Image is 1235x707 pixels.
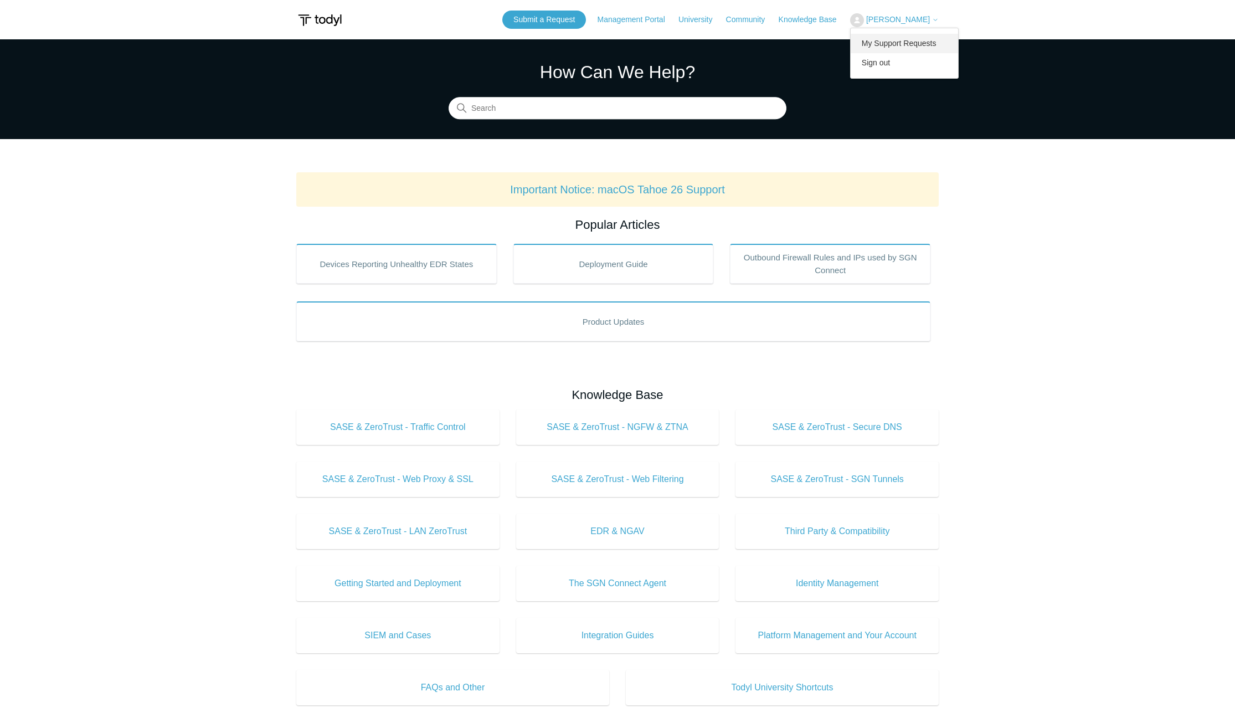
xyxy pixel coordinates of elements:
[513,244,714,284] a: Deployment Guide
[866,15,930,24] span: [PERSON_NAME]
[726,14,776,25] a: Community
[752,421,922,434] span: SASE & ZeroTrust - Secure DNS
[449,59,786,85] h1: How Can We Help?
[313,577,483,590] span: Getting Started and Deployment
[735,514,939,549] a: Third Party & Compatibility
[516,514,719,549] a: EDR & NGAV
[313,473,483,486] span: SASE & ZeroTrust - Web Proxy & SSL
[730,244,930,284] a: Outbound Firewall Rules and IPs used by SGN Connect
[296,566,500,601] a: Getting Started and Deployment
[850,13,939,27] button: [PERSON_NAME]
[313,681,593,694] span: FAQs and Other
[449,98,786,120] input: Search
[533,629,703,642] span: Integration Guides
[533,421,703,434] span: SASE & ZeroTrust - NGFW & ZTNA
[735,409,939,445] a: SASE & ZeroTrust - Secure DNS
[678,14,723,25] a: University
[516,618,719,653] a: Integration Guides
[313,525,483,538] span: SASE & ZeroTrust - LAN ZeroTrust
[752,629,922,642] span: Platform Management and Your Account
[296,10,343,30] img: Todyl Support Center Help Center home page
[533,525,703,538] span: EDR & NGAV
[313,629,483,642] span: SIEM and Cases
[735,566,939,601] a: Identity Management
[502,11,586,29] a: Submit a Request
[296,386,939,404] h2: Knowledge Base
[598,14,676,25] a: Management Portal
[296,514,500,549] a: SASE & ZeroTrust - LAN ZeroTrust
[313,421,483,434] span: SASE & ZeroTrust - Traffic Control
[296,618,500,653] a: SIEM and Cases
[510,183,725,196] a: Important Notice: macOS Tahoe 26 Support
[533,473,703,486] span: SASE & ZeroTrust - Web Filtering
[735,462,939,497] a: SASE & ZeroTrust - SGN Tunnels
[752,473,922,486] span: SASE & ZeroTrust - SGN Tunnels
[296,670,609,705] a: FAQs and Other
[851,34,959,53] a: My Support Requests
[851,53,959,73] a: Sign out
[296,301,930,341] a: Product Updates
[296,409,500,445] a: SASE & ZeroTrust - Traffic Control
[296,216,939,234] h2: Popular Articles
[752,577,922,590] span: Identity Management
[642,681,922,694] span: Todyl University Shortcuts
[779,14,848,25] a: Knowledge Base
[752,525,922,538] span: Third Party & Compatibility
[516,566,719,601] a: The SGN Connect Agent
[626,670,939,705] a: Todyl University Shortcuts
[516,462,719,497] a: SASE & ZeroTrust - Web Filtering
[533,577,703,590] span: The SGN Connect Agent
[296,244,497,284] a: Devices Reporting Unhealthy EDR States
[296,462,500,497] a: SASE & ZeroTrust - Web Proxy & SSL
[735,618,939,653] a: Platform Management and Your Account
[516,409,719,445] a: SASE & ZeroTrust - NGFW & ZTNA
